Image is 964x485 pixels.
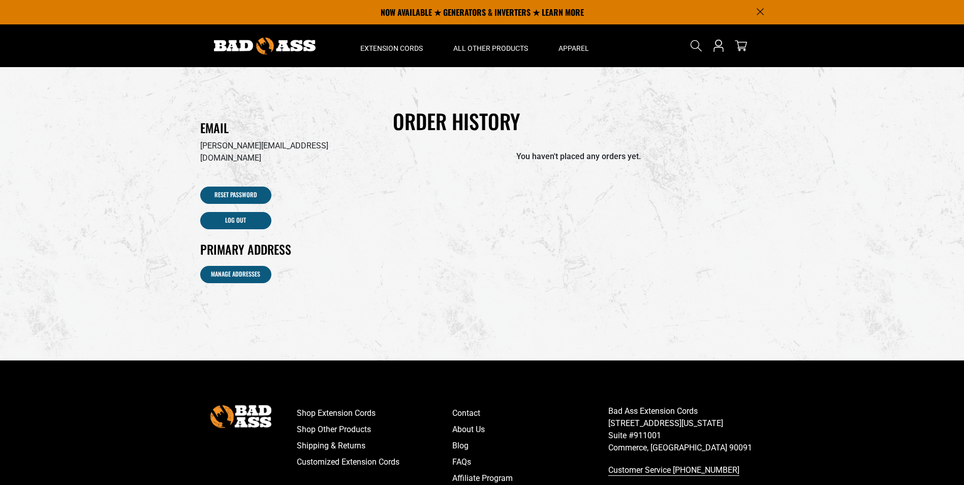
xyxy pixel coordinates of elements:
[452,438,608,454] a: Blog
[438,24,543,67] summary: All Other Products
[543,24,604,67] summary: Apparel
[345,24,438,67] summary: Extension Cords
[200,120,378,136] h2: Email
[297,438,453,454] a: Shipping & Returns
[200,212,271,229] a: Log out
[393,108,764,134] h2: Order history
[297,454,453,470] a: Customized Extension Cords
[452,405,608,421] a: Contact
[200,241,378,257] h2: Primary Address
[558,44,589,53] span: Apparel
[608,405,764,454] p: Bad Ass Extension Cords [STREET_ADDRESS][US_STATE] Suite #911001 Commerce, [GEOGRAPHIC_DATA] 90091
[297,421,453,438] a: Shop Other Products
[210,405,271,428] img: Bad Ass Extension Cords
[200,266,271,283] a: Manage Addresses
[688,38,704,54] summary: Search
[393,138,764,163] p: You haven't placed any orders yet.
[297,405,453,421] a: Shop Extension Cords
[452,421,608,438] a: About Us
[453,44,528,53] span: All Other Products
[608,462,764,478] a: Customer Service [PHONE_NUMBER]
[360,44,423,53] span: Extension Cords
[214,38,316,54] img: Bad Ass Extension Cords
[200,140,378,164] p: [PERSON_NAME][EMAIL_ADDRESS][DOMAIN_NAME]
[452,454,608,470] a: FAQs
[200,187,271,204] a: Reset Password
